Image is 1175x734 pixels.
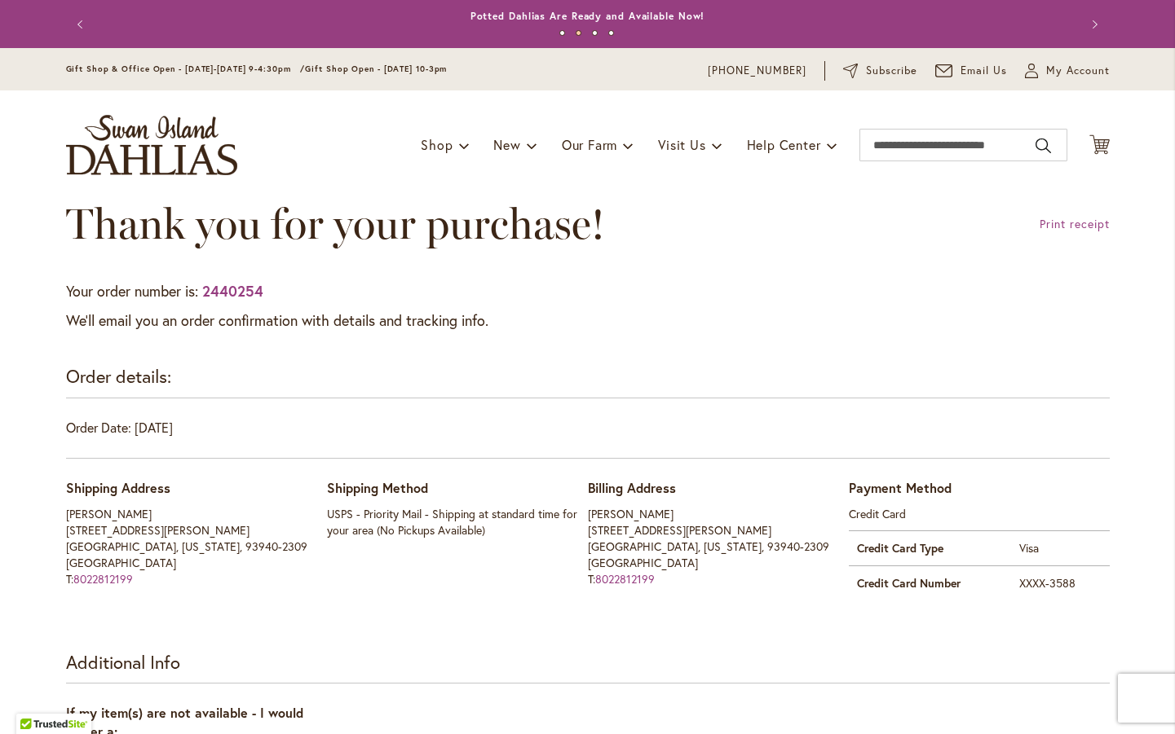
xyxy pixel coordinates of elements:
a: Potted Dahlias Are Ready and Available Now! [470,10,705,22]
a: store logo [66,115,237,175]
a: 8022812199 [595,571,655,587]
a: [PHONE_NUMBER] [708,63,806,79]
button: 1 of 4 [559,30,565,36]
span: Gift Shop Open - [DATE] 10-3pm [305,64,447,74]
button: 4 of 4 [608,30,614,36]
span: Billing Address [588,479,676,496]
span: Gift Shop & Office Open - [DATE]-[DATE] 9-4:30pm / [66,64,306,74]
p: Your order number is: [66,281,1110,302]
a: 8022812199 [73,571,133,587]
a: Email Us [935,63,1007,79]
span: Shipping Address [66,479,170,496]
a: 2440254 [198,281,263,301]
button: Next [1077,8,1110,41]
span: Subscribe [866,63,917,79]
span: Our Farm [562,136,617,153]
dt: Credit Card [849,506,1110,522]
span: Email Us [961,63,1007,79]
address: [PERSON_NAME] [STREET_ADDRESS][PERSON_NAME] [GEOGRAPHIC_DATA], [US_STATE], 93940-2309 [GEOGRAPHIC... [66,506,327,587]
th: Credit Card Number [849,565,1011,600]
span: Shipping Method [327,479,428,496]
a: Print receipt [1040,216,1110,232]
span: Payment Method [849,479,952,496]
strong: 2440254 [202,281,263,301]
iframe: Launch Accessibility Center [12,676,58,722]
div: Order Date: [DATE] [66,419,1110,459]
td: Visa [1011,530,1110,565]
td: XXXX-3588 [1011,565,1110,600]
span: Visit Us [658,136,705,153]
strong: Order details: [66,364,171,388]
strong: Additional Info [66,650,180,674]
th: Credit Card Type [849,530,1011,565]
button: My Account [1025,63,1110,79]
span: New [493,136,520,153]
div: USPS - Priority Mail - Shipping at standard time for your area (No Pickups Available) [327,506,588,538]
button: 2 of 4 [576,30,581,36]
span: Shop [421,136,453,153]
span: Thank you for your purchase! [66,198,605,249]
span: My Account [1046,63,1110,79]
p: We'll email you an order confirmation with details and tracking info. [66,310,1110,332]
a: Subscribe [843,63,917,79]
button: 3 of 4 [592,30,598,36]
span: Help Center [747,136,821,153]
button: Previous [66,8,99,41]
address: [PERSON_NAME] [STREET_ADDRESS][PERSON_NAME] [GEOGRAPHIC_DATA], [US_STATE], 93940-2309 [GEOGRAPHIC... [588,506,849,587]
